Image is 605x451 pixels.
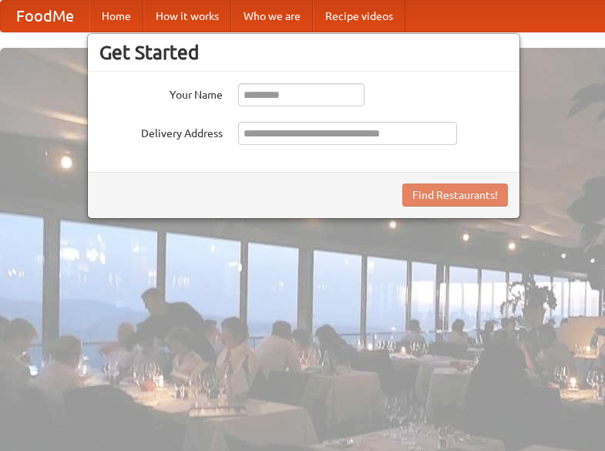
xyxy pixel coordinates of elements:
[99,41,508,64] h3: Get Started
[402,183,508,207] button: Find Restaurants!
[313,1,405,32] a: Recipe videos
[99,83,223,103] label: Your Name
[1,1,89,32] a: FoodMe
[231,1,313,32] a: Who we are
[89,1,143,32] a: Home
[143,1,231,32] a: How it works
[99,122,223,141] label: Delivery Address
